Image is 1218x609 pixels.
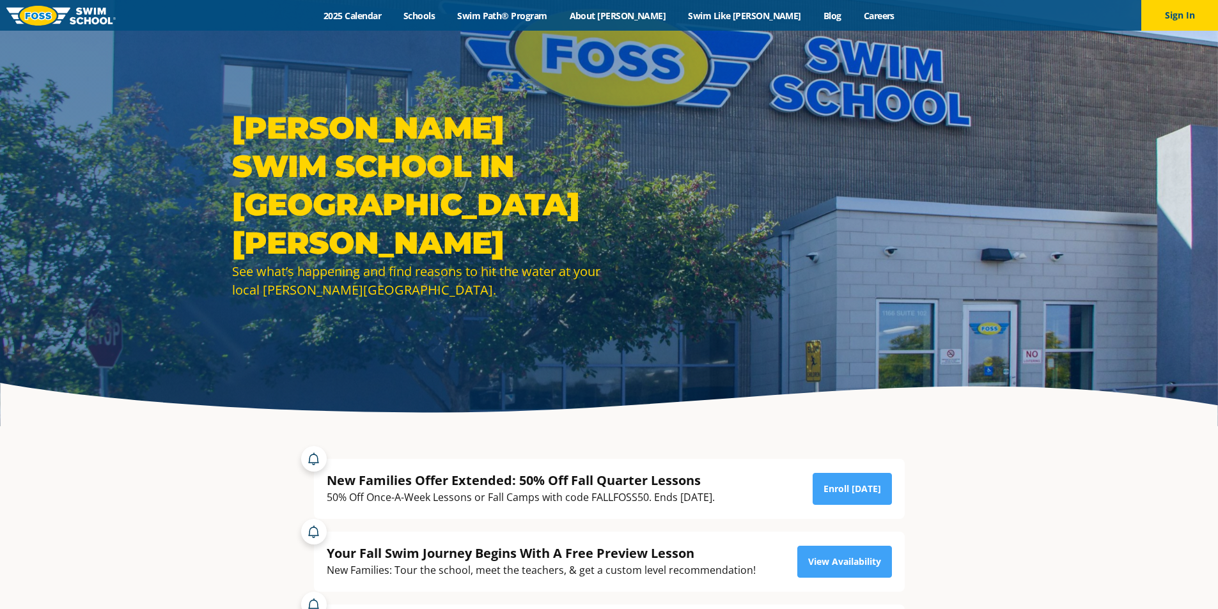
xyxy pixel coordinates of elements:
[446,10,558,22] a: Swim Path® Program
[797,546,892,578] a: View Availability
[313,10,393,22] a: 2025 Calendar
[852,10,905,22] a: Careers
[327,472,715,489] div: New Families Offer Extended: 50% Off Fall Quarter Lessons
[327,544,756,562] div: Your Fall Swim Journey Begins With A Free Preview Lesson
[393,10,446,22] a: Schools
[813,473,892,505] a: Enroll [DATE]
[677,10,813,22] a: Swim Like [PERSON_NAME]
[327,489,715,506] div: 50% Off Once-A-Week Lessons or Fall Camps with code FALLFOSS50. Ends [DATE].
[6,6,116,26] img: FOSS Swim School Logo
[812,10,852,22] a: Blog
[232,109,603,262] h1: [PERSON_NAME] Swim School in [GEOGRAPHIC_DATA][PERSON_NAME]
[558,10,677,22] a: About [PERSON_NAME]
[327,562,756,579] div: New Families: Tour the school, meet the teachers, & get a custom level recommendation!
[232,262,603,299] div: See what’s happening and find reasons to hit the water at your local [PERSON_NAME][GEOGRAPHIC_DATA].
